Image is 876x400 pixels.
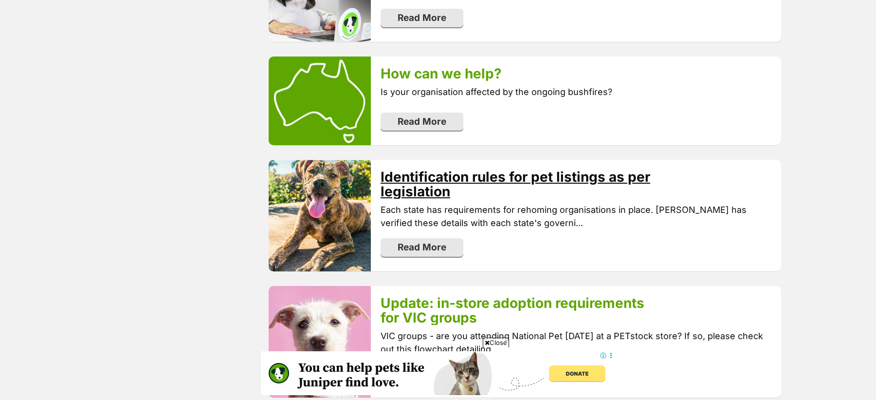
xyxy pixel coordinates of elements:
a: Identification rules for pet listings as per legislation [381,169,650,200]
a: How can we help? [381,65,502,82]
img: xpd4ocw8oqviuuzxmn6r.png [269,57,371,145]
p: VIC groups - are you attending National Pet [DATE] at a PETstock store? If so, please check out t... [381,329,771,356]
a: Read More [381,238,463,257]
a: Update: in-store adoption requirements for VIC groups [381,295,644,326]
p: Each state has requirements for rehoming organisations in place. [PERSON_NAME] has verified these... [381,203,771,229]
span: Close [483,338,509,347]
img: zgosylaynywskvsopfvy.jpg [269,286,371,398]
a: Read More [381,9,463,27]
iframe: Advertisement [261,351,615,395]
a: Read More [381,113,463,131]
p: Is your organisation affected by the ongoing bushfires? [381,85,771,98]
img: hvfl15t4suyhwxsbmo80.png [269,160,371,271]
